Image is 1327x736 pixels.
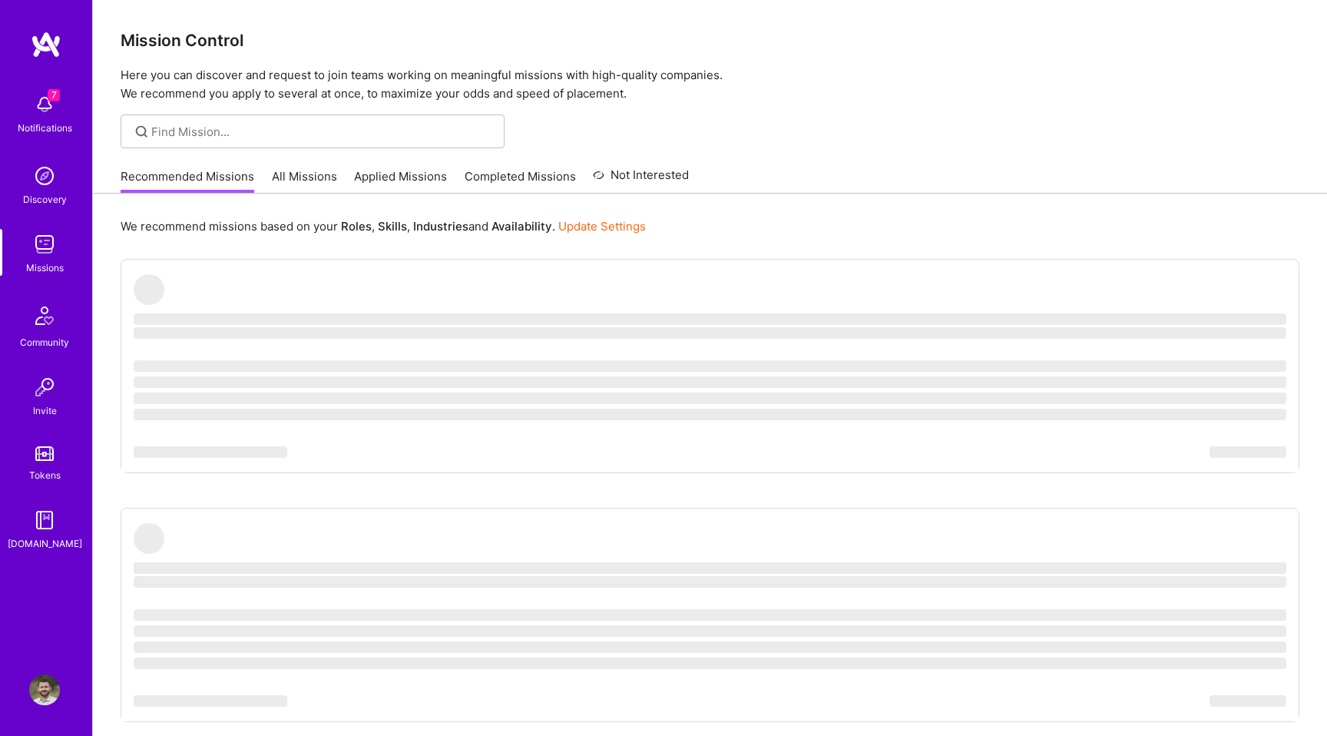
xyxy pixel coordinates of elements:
div: Tokens [29,467,61,483]
img: guide book [29,505,60,535]
div: Missions [26,260,64,276]
a: All Missions [272,168,337,194]
img: discovery [29,161,60,191]
img: teamwork [29,229,60,260]
a: Completed Missions [465,168,576,194]
b: Roles [341,219,372,234]
div: Notifications [18,120,72,136]
a: User Avatar [25,675,64,705]
p: Here you can discover and request to join teams working on meaningful missions with high-quality ... [121,66,1299,103]
a: Not Interested [593,166,689,194]
img: Community [26,297,63,334]
img: logo [31,31,61,58]
a: Recommended Missions [121,168,254,194]
div: Community [20,334,69,350]
div: [DOMAIN_NAME] [8,535,82,552]
a: Update Settings [558,219,646,234]
img: Invite [29,372,60,403]
div: Discovery [23,191,67,207]
img: bell [29,89,60,120]
i: icon SearchGrey [133,123,151,141]
b: Industries [413,219,468,234]
b: Availability [491,219,552,234]
img: User Avatar [29,675,60,705]
p: We recommend missions based on your , , and . [121,218,646,234]
img: tokens [35,446,54,461]
b: Skills [378,219,407,234]
input: Find Mission... [151,124,493,140]
div: Invite [33,403,57,419]
a: Applied Missions [354,168,447,194]
h3: Mission Control [121,31,1299,50]
span: 7 [48,89,60,101]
